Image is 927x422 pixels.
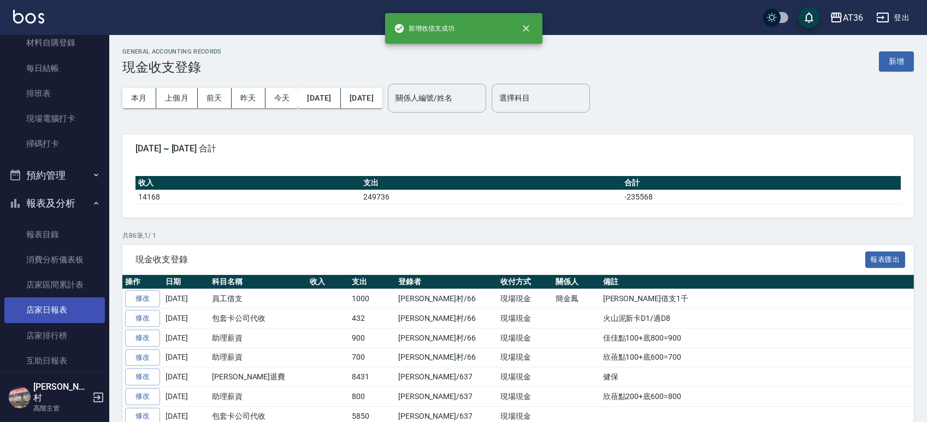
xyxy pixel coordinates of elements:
[122,48,222,55] h2: GENERAL ACCOUNTING RECORDS
[395,275,498,289] th: 登錄者
[122,275,163,289] th: 操作
[498,387,553,407] td: 現場現金
[163,387,209,407] td: [DATE]
[872,8,914,28] button: 登出
[209,348,307,367] td: 助理薪資
[198,88,232,108] button: 前天
[498,367,553,387] td: 現場現金
[879,56,914,66] a: 新增
[395,289,498,309] td: [PERSON_NAME]村/66
[553,275,600,289] th: 關係人
[361,176,622,190] th: 支出
[600,309,914,329] td: 火山泥新卡D1/過D8
[209,275,307,289] th: 科目名稱
[395,367,498,387] td: [PERSON_NAME]/637
[600,289,914,309] td: [PERSON_NAME]借支1千
[307,275,349,289] th: 收入
[498,348,553,367] td: 現場現金
[600,367,914,387] td: 健保
[395,387,498,407] td: [PERSON_NAME]/637
[122,231,914,241] p: 共 86 筆, 1 / 1
[4,189,105,218] button: 報表及分析
[498,309,553,329] td: 現場現金
[843,11,863,25] div: AT36
[125,330,160,347] a: 修改
[163,289,209,309] td: [DATE]
[395,309,498,329] td: [PERSON_NAME]村/66
[4,222,105,247] a: 報表目錄
[33,403,89,413] p: 高階主管
[163,367,209,387] td: [DATE]
[349,275,395,289] th: 支出
[865,254,906,264] a: 報表匯出
[498,275,553,289] th: 收付方式
[514,16,538,40] button: close
[622,176,901,190] th: 合計
[349,309,395,329] td: 432
[156,88,198,108] button: 上個月
[600,387,914,407] td: 欣蓓點200+底600=800
[600,275,914,289] th: 備註
[4,131,105,156] a: 掃碼打卡
[135,176,361,190] th: 收入
[122,88,156,108] button: 本月
[394,23,455,34] span: 新增收借支成功
[349,328,395,348] td: 900
[600,348,914,367] td: 欣蓓點100+底600=700
[209,289,307,309] td: 員工借支
[865,251,906,268] button: 報表匯出
[798,7,820,28] button: save
[341,88,382,108] button: [DATE]
[349,289,395,309] td: 1000
[209,367,307,387] td: [PERSON_NAME]退費
[209,309,307,329] td: 包套卡公司代收
[209,328,307,348] td: 助理薪資
[125,349,160,366] a: 修改
[622,190,901,204] td: -235568
[349,367,395,387] td: 8431
[125,310,160,327] a: 修改
[125,388,160,405] a: 修改
[361,190,622,204] td: 249736
[553,289,600,309] td: 簡金鳳
[4,56,105,81] a: 每日結帳
[163,275,209,289] th: 日期
[122,60,222,75] h3: 現金收支登錄
[209,387,307,407] td: 助理薪資
[265,88,299,108] button: 今天
[879,51,914,72] button: 新增
[163,348,209,367] td: [DATE]
[4,323,105,348] a: 店家排行榜
[9,386,31,408] img: Person
[349,348,395,367] td: 700
[4,297,105,323] a: 店家日報表
[125,368,160,385] a: 修改
[395,328,498,348] td: [PERSON_NAME]村/66
[232,88,265,108] button: 昨天
[163,328,209,348] td: [DATE]
[4,106,105,131] a: 現場電腦打卡
[135,190,361,204] td: 14168
[135,143,901,154] span: [DATE] ~ [DATE] 合計
[163,309,209,329] td: [DATE]
[349,387,395,407] td: 800
[4,81,105,106] a: 排班表
[498,328,553,348] td: 現場現金
[125,290,160,307] a: 修改
[33,382,89,403] h5: [PERSON_NAME]村
[4,30,105,55] a: 材料自購登錄
[4,348,105,373] a: 互助日報表
[4,247,105,272] a: 消費分析儀表板
[4,161,105,190] button: 預約管理
[298,88,340,108] button: [DATE]
[4,272,105,297] a: 店家區間累計表
[600,328,914,348] td: 佳佳點100+底800=900
[395,348,498,367] td: [PERSON_NAME]村/66
[135,254,865,265] span: 現金收支登錄
[13,10,44,24] img: Logo
[825,7,867,29] button: AT36
[498,289,553,309] td: 現場現金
